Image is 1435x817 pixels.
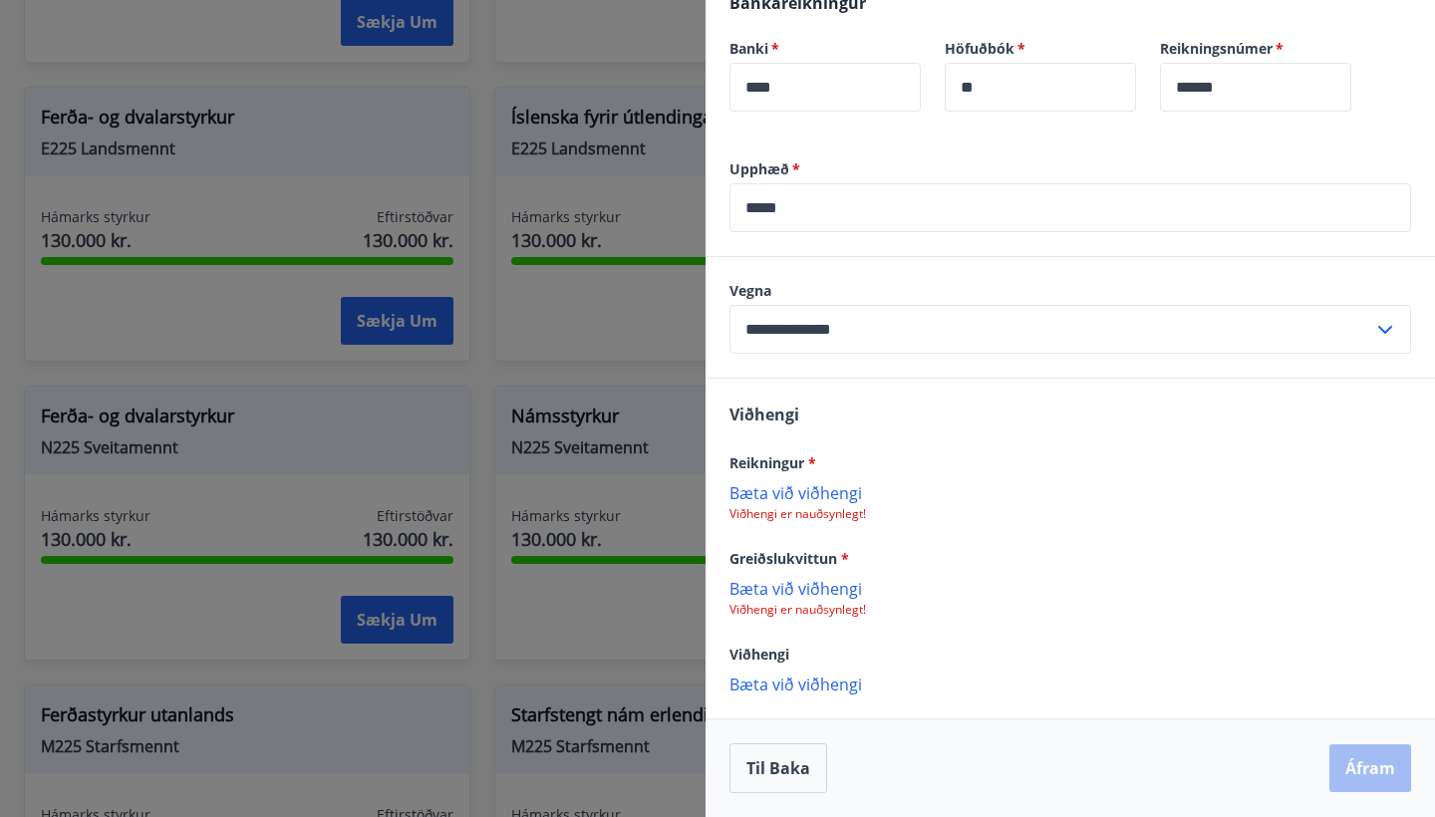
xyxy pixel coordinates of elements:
[729,482,1411,502] p: Bæta við viðhengi
[729,183,1411,232] div: Upphæð
[729,39,921,59] label: Banki
[945,39,1136,59] label: Höfuðbók
[729,404,799,425] span: Viðhengi
[729,743,827,793] button: Til baka
[729,602,1411,618] p: Viðhengi er nauðsynlegt!
[729,159,1411,179] label: Upphæð
[729,453,816,472] span: Reikningur
[729,645,789,664] span: Viðhengi
[729,549,849,568] span: Greiðslukvittun
[729,281,1411,301] label: Vegna
[729,674,1411,693] p: Bæta við viðhengi
[1160,39,1351,59] label: Reikningsnúmer
[729,506,1411,522] p: Viðhengi er nauðsynlegt!
[729,578,1411,598] p: Bæta við viðhengi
